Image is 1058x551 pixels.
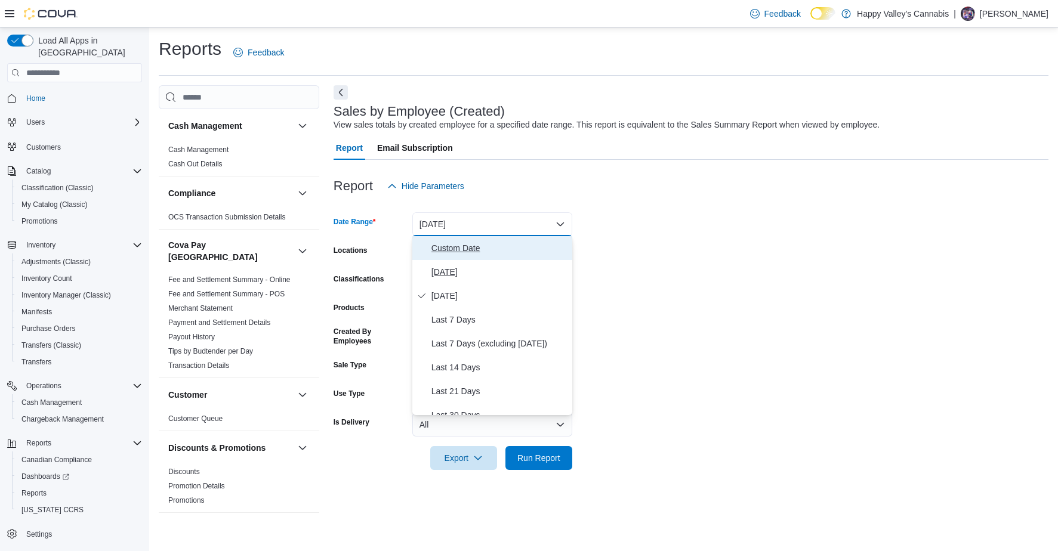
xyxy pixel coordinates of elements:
[334,179,373,193] h3: Report
[17,469,142,484] span: Dashboards
[17,486,142,500] span: Reports
[857,7,949,21] p: Happy Valley's Cannabis
[17,288,142,302] span: Inventory Manager (Classic)
[17,305,142,319] span: Manifests
[21,455,92,465] span: Canadian Compliance
[21,307,52,317] span: Manifests
[431,360,567,374] span: Last 14 Days
[17,255,95,269] a: Adjustments (Classic)
[168,442,293,454] button: Discounts & Promotions
[12,253,147,270] button: Adjustments (Classic)
[383,174,469,198] button: Hide Parameters
[168,304,233,312] a: Merchant Statement
[17,486,51,500] a: Reports
[17,503,142,517] span: Washington CCRS
[2,114,147,131] button: Users
[12,304,147,320] button: Manifests
[12,502,147,518] button: [US_STATE] CCRS
[229,41,289,64] a: Feedback
[26,166,51,176] span: Catalog
[21,91,50,106] a: Home
[17,395,87,410] a: Cash Management
[21,527,57,541] a: Settings
[21,436,56,450] button: Reports
[431,265,567,279] span: [DATE]
[21,140,66,154] a: Customers
[334,327,408,346] label: Created By Employees
[12,411,147,428] button: Chargeback Management
[168,213,286,221] a: OCS Transaction Submission Details
[431,408,567,422] span: Last 30 Days
[168,482,225,490] a: Promotion Details
[21,379,142,393] span: Operations
[17,288,116,302] a: Inventory Manager (Classic)
[21,488,47,498] span: Reports
[168,389,293,401] button: Customer
[21,398,82,407] span: Cash Management
[168,275,291,284] span: Fee and Settlement Summary - Online
[21,139,142,154] span: Customers
[26,94,45,103] span: Home
[334,104,505,119] h3: Sales by Employee (Created)
[980,7,1048,21] p: [PERSON_NAME]
[17,453,97,467] a: Canadian Compliance
[17,338,142,352] span: Transfers (Classic)
[431,289,567,303] span: [DATE]
[26,438,51,448] span: Reports
[12,468,147,485] a: Dashboards
[21,274,72,283] span: Inventory Count
[764,8,801,20] span: Feedback
[168,146,229,154] a: Cash Management
[2,89,147,107] button: Home
[810,7,835,20] input: Dark Mode
[21,200,88,209] span: My Catalog (Classic)
[21,238,60,252] button: Inventory
[17,338,86,352] a: Transfers (Classic)
[168,159,223,169] span: Cash Out Details
[26,240,55,250] span: Inventory
[334,274,384,284] label: Classifications
[334,360,366,370] label: Sale Type
[17,214,142,228] span: Promotions
[17,181,98,195] a: Classification (Classic)
[21,115,50,129] button: Users
[17,181,142,195] span: Classification (Classic)
[168,496,205,504] a: Promotions
[21,527,142,541] span: Settings
[159,465,319,512] div: Discounts & Promotions
[12,485,147,502] button: Reports
[17,197,92,212] a: My Catalog (Classic)
[168,332,215,342] span: Payout History
[430,446,497,470] button: Export
[21,290,111,300] span: Inventory Manager (Classic)
[21,436,142,450] span: Reports
[17,255,142,269] span: Adjustments (Classic)
[17,412,142,426] span: Chargeback Management
[168,468,200,476] a: Discounts
[21,505,84,515] span: [US_STATE] CCRS
[334,217,376,227] label: Date Range
[248,47,284,58] span: Feedback
[17,395,142,410] span: Cash Management
[961,7,975,21] div: Bobby Loewen
[168,120,242,132] h3: Cash Management
[17,321,142,336] span: Purchase Orders
[17,453,142,467] span: Canadian Compliance
[21,414,104,424] span: Chargeback Management
[12,320,147,337] button: Purchase Orders
[21,115,142,129] span: Users
[21,183,94,193] span: Classification (Classic)
[12,213,147,230] button: Promotions
[336,136,363,160] span: Report
[295,441,310,455] button: Discounts & Promotions
[168,120,293,132] button: Cash Management
[24,8,78,20] img: Cova
[17,305,57,319] a: Manifests
[21,238,142,252] span: Inventory
[17,271,142,286] span: Inventory Count
[21,472,69,481] span: Dashboards
[17,503,88,517] a: [US_STATE] CCRS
